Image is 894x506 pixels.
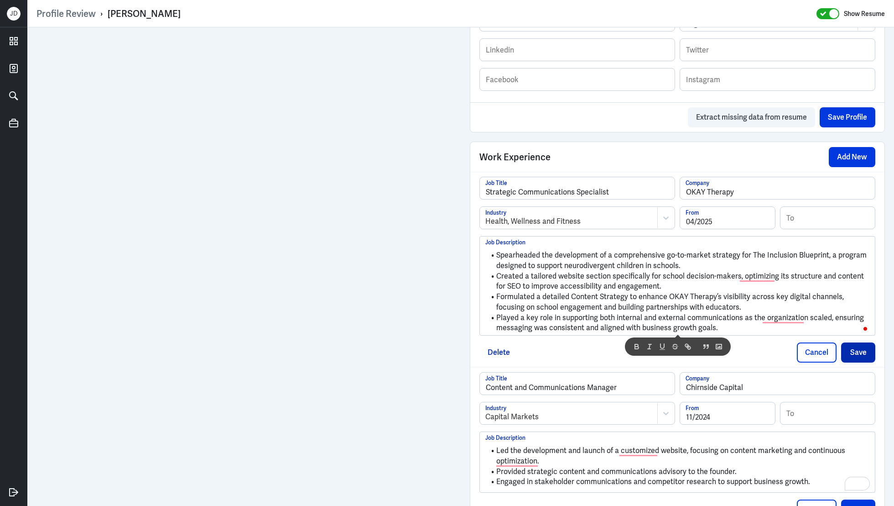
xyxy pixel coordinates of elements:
li: Provided strategic content and communications advisory to the founder. [485,467,869,477]
li: Played a key role in supporting both internal and external communications as the organization sca... [485,313,869,333]
input: To [780,207,875,229]
input: Facebook [480,69,675,90]
div: [PERSON_NAME] [108,8,181,20]
button: Save [841,343,875,363]
button: Cancel [797,343,837,363]
input: Company [680,373,875,395]
div: To enrich screen reader interactions, please activate Accessibility in Grammarly extension settings [485,441,869,490]
button: Extract missing data from resume [688,107,815,127]
input: To [780,402,875,424]
input: From [680,207,775,229]
div: To enrich screen reader interactions, please activate Accessibility in Grammarly extension settings [485,246,869,333]
li: Formulated a detailed Content Strategy to enhance OKAY Therapy’s visibility across key digital ch... [485,292,869,312]
a: Profile Review [36,8,96,20]
li: Spearheaded the development of a comprehensive go-to-market strategy for The Inclusion Blueprint,... [485,250,869,271]
button: Add New [829,147,875,167]
p: › [96,8,108,20]
input: Job Title [480,177,675,199]
span: Work Experience [479,150,551,164]
input: Job Title [480,373,675,395]
button: Delete [479,343,518,363]
div: J D [7,7,21,21]
iframe: https://ppcdn.hiredigital.com/register/717c30c5/resumes/570014975/Profile_3.pdf?Expires=175703394... [36,37,452,497]
button: Save Profile [820,107,875,127]
input: Linkedin [480,39,675,61]
li: Engaged in stakeholder communications and competitor research to support business growth. [485,477,869,487]
li: Led the development and launch of a customized website, focusing on content marketing and continu... [485,446,869,466]
input: Twitter [680,39,875,61]
input: Company [680,177,875,199]
input: Instagram [680,69,875,90]
li: Created a tailored website section specifically for school decision-makers, optimizing its struct... [485,271,869,292]
label: Show Resume [844,8,885,20]
input: From [680,402,775,424]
